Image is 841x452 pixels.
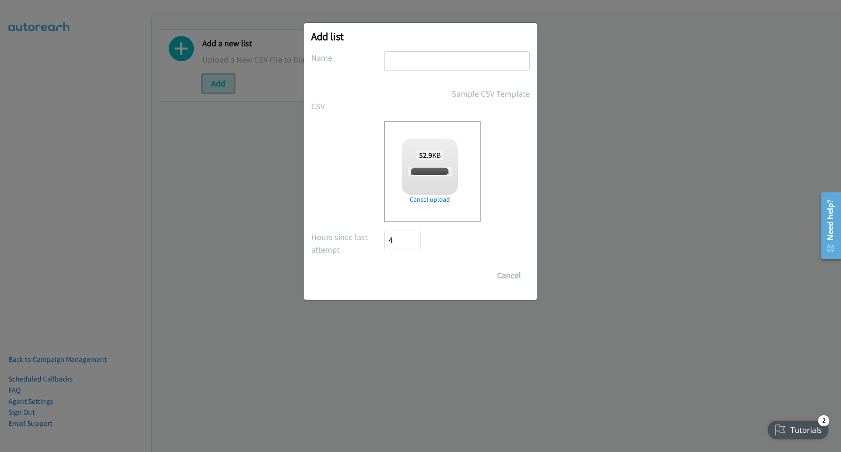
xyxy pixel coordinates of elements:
h2: Add list [311,30,530,43]
button: Cancel [488,266,530,285]
a: Sample CSV Template [452,87,530,100]
span: KB [416,150,444,160]
iframe: Resource Center [815,189,841,263]
a: Cancel upload [402,195,458,205]
label: Name [311,51,384,64]
iframe: Checklist [762,411,834,445]
label: CSV [311,100,384,113]
strong: 52.9 [419,150,432,160]
span: [PERSON_NAME] + NetApp BANT Q225 Aug-Oct - TAL IN.csv [408,167,561,176]
label: Hours since last attempt [311,231,384,256]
